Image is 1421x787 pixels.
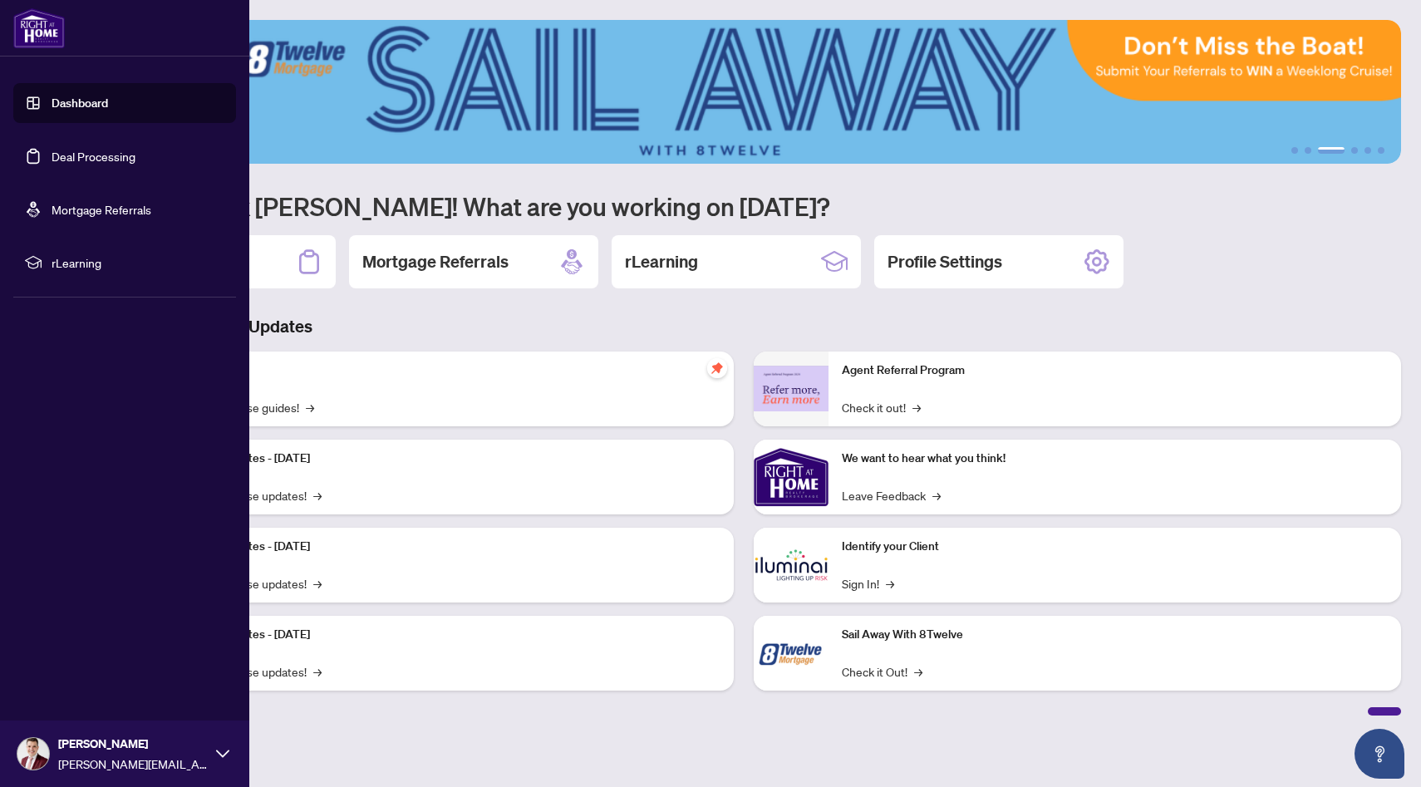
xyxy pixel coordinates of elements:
[842,398,921,416] a: Check it out!→
[175,362,720,380] p: Self-Help
[52,253,224,272] span: rLearning
[175,538,720,556] p: Platform Updates - [DATE]
[52,96,108,111] a: Dashboard
[313,574,322,593] span: →
[625,250,698,273] h2: rLearning
[1305,147,1311,154] button: 2
[842,362,1388,380] p: Agent Referral Program
[842,450,1388,468] p: We want to hear what you think!
[888,250,1002,273] h2: Profile Settings
[86,190,1401,222] h1: Welcome back [PERSON_NAME]! What are you working on [DATE]?
[1351,147,1358,154] button: 4
[52,149,135,164] a: Deal Processing
[86,20,1401,164] img: Slide 2
[58,755,208,773] span: [PERSON_NAME][EMAIL_ADDRESS][DOMAIN_NAME]
[362,250,509,273] h2: Mortgage Referrals
[914,662,922,681] span: →
[1378,147,1384,154] button: 6
[842,662,922,681] a: Check it Out!→
[313,662,322,681] span: →
[1355,729,1404,779] button: Open asap
[886,574,894,593] span: →
[1364,147,1371,154] button: 5
[754,528,829,603] img: Identify your Client
[58,735,208,753] span: [PERSON_NAME]
[842,538,1388,556] p: Identify your Client
[754,616,829,691] img: Sail Away With 8Twelve
[306,398,314,416] span: →
[842,486,941,504] a: Leave Feedback→
[17,738,49,770] img: Profile Icon
[313,486,322,504] span: →
[13,8,65,48] img: logo
[754,440,829,514] img: We want to hear what you think!
[754,366,829,411] img: Agent Referral Program
[52,202,151,217] a: Mortgage Referrals
[842,574,894,593] a: Sign In!→
[932,486,941,504] span: →
[175,450,720,468] p: Platform Updates - [DATE]
[175,626,720,644] p: Platform Updates - [DATE]
[86,315,1401,338] h3: Brokerage & Industry Updates
[842,626,1388,644] p: Sail Away With 8Twelve
[1291,147,1298,154] button: 1
[707,358,727,378] span: pushpin
[1318,147,1345,154] button: 3
[912,398,921,416] span: →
